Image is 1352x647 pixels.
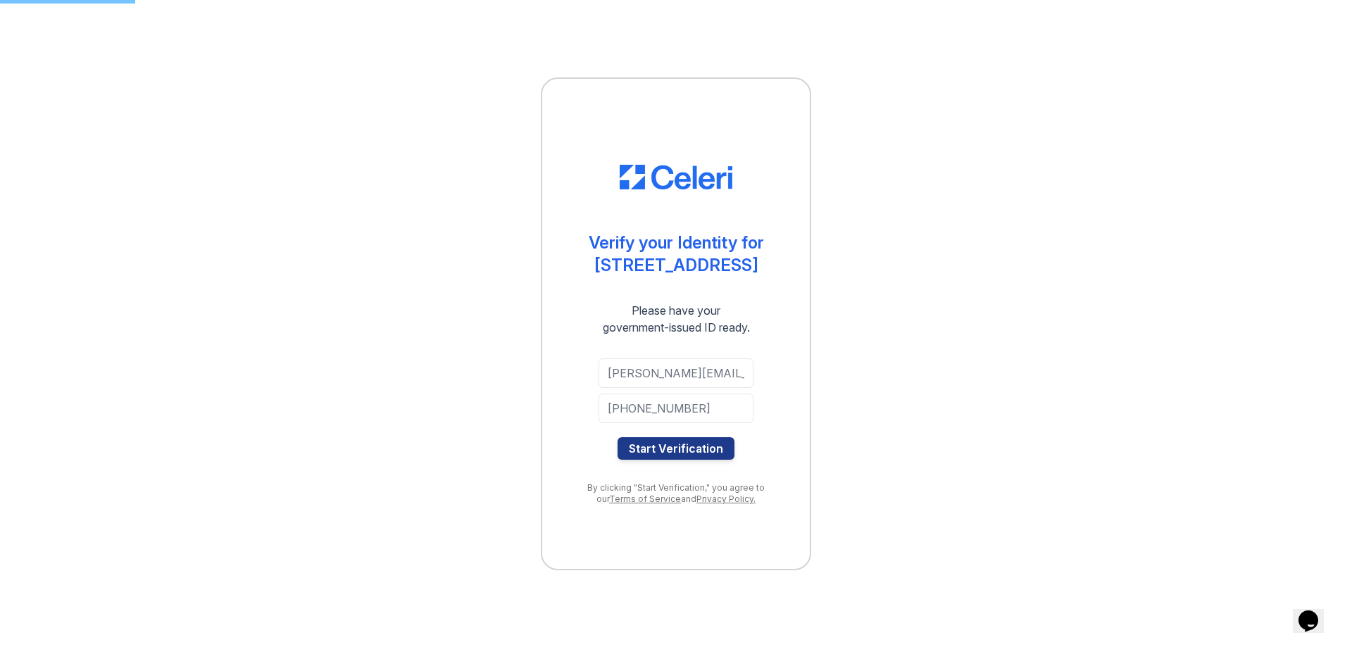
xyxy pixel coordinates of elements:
[599,358,753,388] input: Email
[570,482,782,505] div: By clicking "Start Verification," you agree to our and
[577,302,775,336] div: Please have your government-issued ID ready.
[620,165,732,190] img: CE_Logo_Blue-a8612792a0a2168367f1c8372b55b34899dd931a85d93a1a3d3e32e68fde9ad4.png
[618,437,734,460] button: Start Verification
[609,494,681,504] a: Terms of Service
[599,394,753,423] input: Phone
[589,232,764,277] div: Verify your Identity for [STREET_ADDRESS]
[696,494,756,504] a: Privacy Policy.
[1293,591,1338,633] iframe: chat widget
